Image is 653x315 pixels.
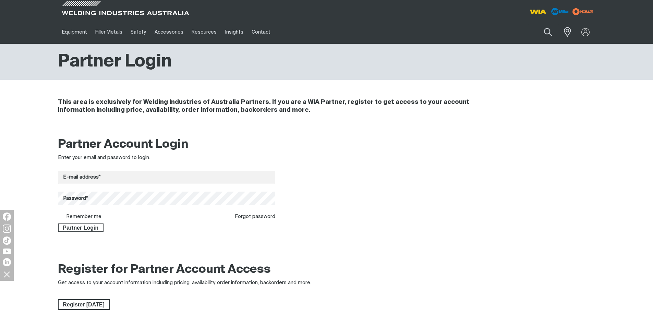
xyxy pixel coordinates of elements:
button: Search products [536,24,560,40]
span: Get access to your account information including pricing, availability, order information, backor... [58,280,311,285]
a: Safety [126,20,150,44]
a: Filler Metals [91,20,126,44]
a: Contact [247,20,275,44]
input: Product name or item number... [528,24,559,40]
h4: This area is exclusively for Welding Industries of Australia Partners. If you are a WIA Partner, ... [58,98,504,114]
span: Register [DATE] [59,299,109,310]
a: Accessories [150,20,188,44]
nav: Main [58,20,461,44]
span: Partner Login [59,223,103,232]
h2: Register for Partner Account Access [58,262,271,277]
a: Register Today [58,299,110,310]
button: Partner Login [58,223,104,232]
img: Instagram [3,225,11,233]
h1: Partner Login [58,51,172,73]
img: miller [570,7,595,17]
img: LinkedIn [3,258,11,266]
img: hide socials [1,268,13,280]
img: Facebook [3,213,11,221]
div: Enter your email and password to login. [58,154,276,162]
img: TikTok [3,237,11,245]
a: Insights [221,20,247,44]
h2: Partner Account Login [58,137,276,152]
img: YouTube [3,249,11,254]
a: Equipment [58,20,91,44]
label: Remember me [66,214,101,219]
a: Resources [188,20,221,44]
a: Forgot password [235,214,275,219]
